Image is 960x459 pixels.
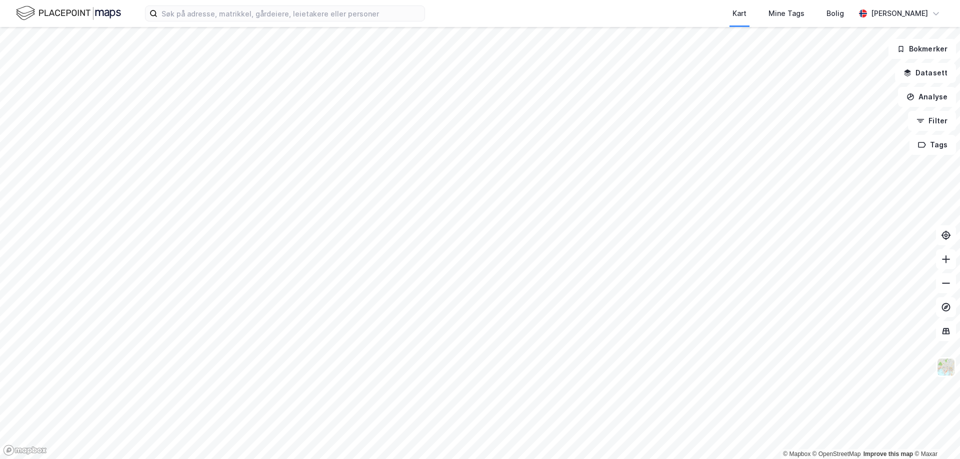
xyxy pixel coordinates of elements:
[863,451,913,458] a: Improve this map
[908,111,956,131] button: Filter
[3,445,47,456] a: Mapbox homepage
[826,7,844,19] div: Bolig
[895,63,956,83] button: Datasett
[910,411,960,459] iframe: Chat Widget
[888,39,956,59] button: Bokmerker
[157,6,424,21] input: Søk på adresse, matrikkel, gårdeiere, leietakere eller personer
[732,7,746,19] div: Kart
[812,451,861,458] a: OpenStreetMap
[768,7,804,19] div: Mine Tags
[898,87,956,107] button: Analyse
[16,4,121,22] img: logo.f888ab2527a4732fd821a326f86c7f29.svg
[936,358,955,377] img: Z
[871,7,928,19] div: [PERSON_NAME]
[909,135,956,155] button: Tags
[783,451,810,458] a: Mapbox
